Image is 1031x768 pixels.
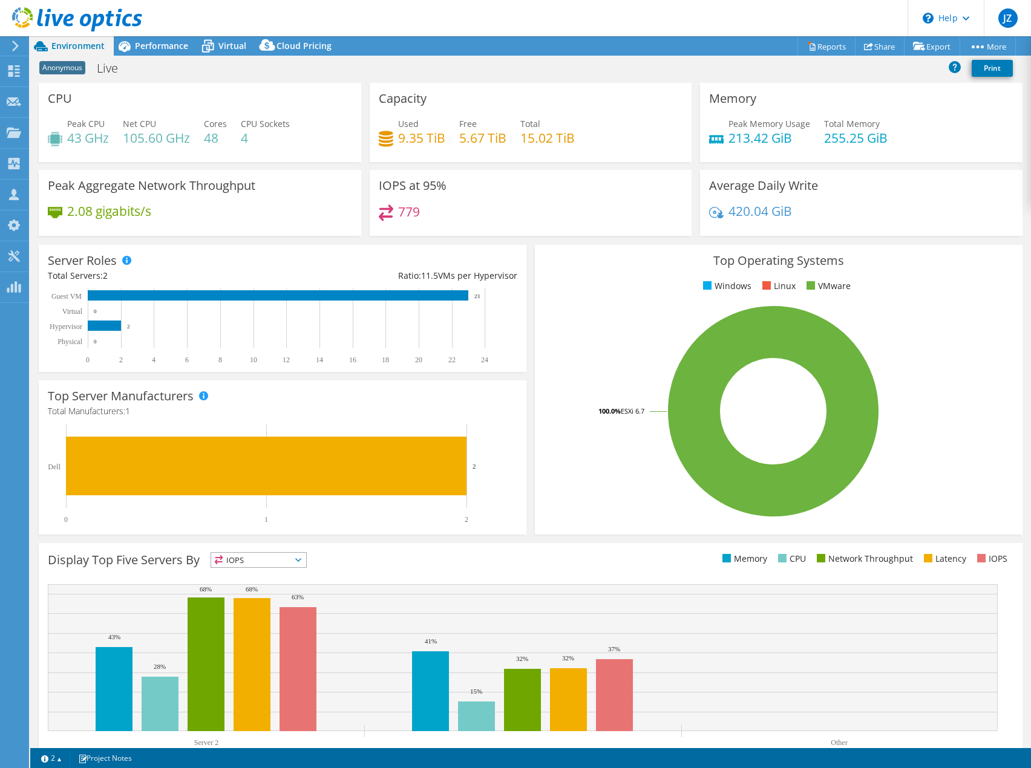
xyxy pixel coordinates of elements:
[719,552,767,565] li: Memory
[39,61,85,74] span: Anonymous
[520,131,575,145] h4: 15.02 TiB
[398,131,445,145] h4: 9.35 TiB
[728,204,792,218] h4: 420.04 GiB
[728,131,810,145] h4: 213.42 GiB
[855,37,905,56] a: Share
[86,356,90,364] text: 0
[425,637,437,645] text: 41%
[621,406,644,415] tspan: ESXi 6.7
[459,118,477,129] span: Free
[204,131,227,145] h4: 48
[185,356,189,364] text: 6
[700,279,751,293] li: Windows
[119,356,123,364] text: 2
[48,92,72,105] h3: CPU
[70,750,140,766] a: Project Notes
[998,8,1018,28] span: JZ
[473,463,476,470] text: 2
[48,254,117,267] h3: Server Roles
[415,356,422,364] text: 20
[382,356,389,364] text: 18
[127,324,130,330] text: 2
[94,308,97,314] text: 0
[48,405,517,418] h4: Total Manufacturers:
[135,40,188,51] span: Performance
[728,118,810,129] span: Peak Memory Usage
[108,633,120,640] text: 43%
[48,269,283,282] div: Total Servers:
[544,254,1013,267] h3: Top Operating Systems
[67,118,105,129] span: Peak CPU
[204,118,227,129] span: Cores
[48,389,194,403] h3: Top Server Manufacturers
[48,179,255,192] h3: Peak Aggregate Network Throughput
[972,60,1013,77] a: Print
[520,118,540,129] span: Total
[562,654,574,662] text: 32%
[241,131,290,145] h4: 4
[103,270,108,281] span: 2
[608,645,620,652] text: 37%
[398,205,420,218] h4: 779
[459,131,506,145] h4: 5.67 TiB
[775,552,806,565] li: CPU
[264,515,268,524] text: 1
[57,337,82,346] text: Physical
[598,406,621,415] tspan: 100.0%
[51,40,105,51] span: Environment
[516,655,528,662] text: 32%
[465,515,468,524] text: 2
[960,37,1016,56] a: More
[64,515,68,524] text: 0
[62,307,83,316] text: Virtual
[33,750,70,766] a: 2
[154,663,166,670] text: 28%
[814,552,913,565] li: Network Throughput
[50,322,82,331] text: Hypervisor
[283,356,290,364] text: 12
[474,293,480,299] text: 23
[923,13,934,24] svg: \n
[218,40,246,51] span: Virtual
[67,131,109,145] h4: 43 GHz
[470,688,482,695] text: 15%
[481,356,488,364] text: 24
[709,92,756,105] h3: Memory
[974,552,1007,565] li: IOPS
[123,118,156,129] span: Net CPU
[797,37,856,56] a: Reports
[48,463,61,471] text: Dell
[246,585,258,593] text: 68%
[824,131,888,145] h4: 255.25 GiB
[125,405,130,417] span: 1
[421,270,438,281] span: 11.5
[283,269,517,282] div: Ratio: VMs per Hypervisor
[200,585,212,593] text: 68%
[921,552,966,565] li: Latency
[379,92,427,105] h3: Capacity
[292,593,304,600] text: 63%
[152,356,155,364] text: 4
[277,40,332,51] span: Cloud Pricing
[316,356,323,364] text: 14
[51,292,82,301] text: Guest VM
[67,204,151,218] h4: 2.08 gigabits/s
[759,279,796,293] li: Linux
[398,118,419,129] span: Used
[94,339,97,345] text: 0
[194,738,218,747] text: Server 2
[709,179,818,192] h3: Average Daily Write
[211,553,306,567] span: IOPS
[250,356,257,364] text: 10
[349,356,356,364] text: 16
[379,179,447,192] h3: IOPS at 95%
[448,356,456,364] text: 22
[91,62,137,75] h1: Live
[804,279,851,293] li: VMware
[123,131,190,145] h4: 105.60 GHz
[824,118,880,129] span: Total Memory
[904,37,960,56] a: Export
[218,356,222,364] text: 8
[241,118,290,129] span: CPU Sockets
[831,738,847,747] text: Other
